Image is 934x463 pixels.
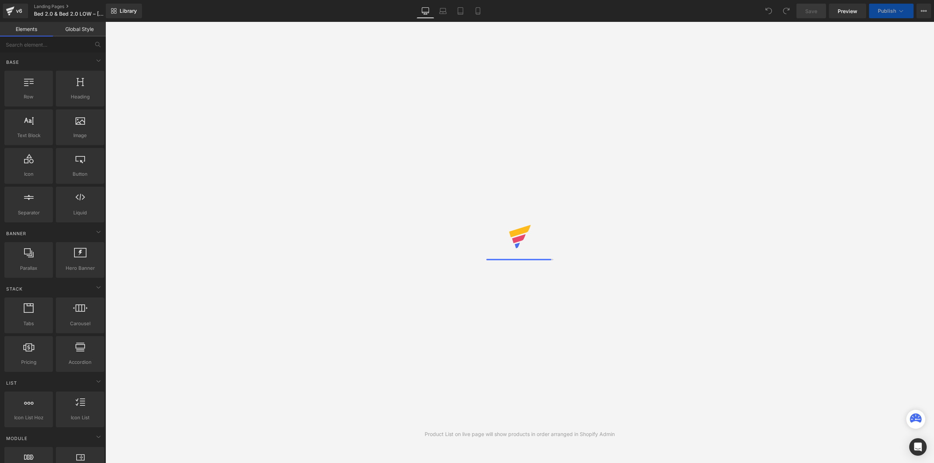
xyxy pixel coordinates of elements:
[878,8,896,14] span: Publish
[58,414,102,421] span: Icon List
[916,4,931,18] button: More
[869,4,914,18] button: Publish
[34,4,118,9] a: Landing Pages
[452,4,469,18] a: Tablet
[434,4,452,18] a: Laptop
[7,93,51,101] span: Row
[3,4,28,18] a: v6
[425,430,615,438] div: Product List on live page will show products in order arranged in Shopify Admin
[469,4,487,18] a: Mobile
[829,4,866,18] a: Preview
[106,4,142,18] a: New Library
[7,414,51,421] span: Icon List Hoz
[805,7,817,15] span: Save
[5,59,20,66] span: Base
[120,8,137,14] span: Library
[7,209,51,217] span: Separator
[58,358,102,366] span: Accordion
[7,320,51,327] span: Tabs
[34,11,104,17] span: Bed 2.0 & Bed 2.0 LOW – [GEOGRAPHIC_DATA], One Smart Design
[58,170,102,178] span: Button
[53,22,106,36] a: Global Style
[7,132,51,139] span: Text Block
[761,4,776,18] button: Undo
[7,358,51,366] span: Pricing
[779,4,794,18] button: Redo
[58,264,102,272] span: Hero Banner
[5,285,23,292] span: Stack
[7,170,51,178] span: Icon
[5,380,18,386] span: List
[838,7,857,15] span: Preview
[58,320,102,327] span: Carousel
[5,230,27,237] span: Banner
[58,93,102,101] span: Heading
[5,435,28,442] span: Module
[15,6,24,16] div: v6
[417,4,434,18] a: Desktop
[7,264,51,272] span: Parallax
[909,438,927,456] div: Open Intercom Messenger
[58,209,102,217] span: Liquid
[58,132,102,139] span: Image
